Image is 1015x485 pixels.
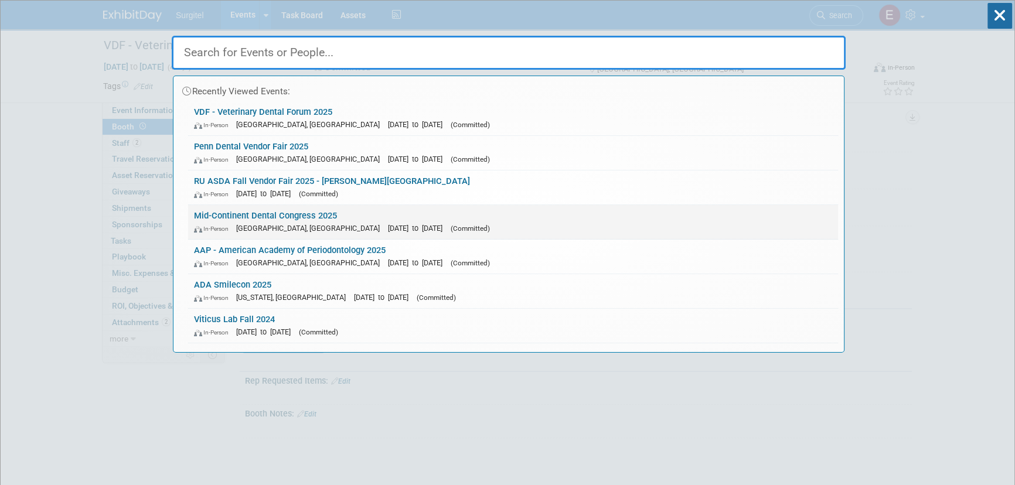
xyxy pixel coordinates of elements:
[354,293,414,302] span: [DATE] to [DATE]
[194,121,234,129] span: In-Person
[299,328,338,336] span: (Committed)
[188,274,838,308] a: ADA Smilecon 2025 In-Person [US_STATE], [GEOGRAPHIC_DATA] [DATE] to [DATE] (Committed)
[188,136,838,170] a: Penn Dental Vendor Fair 2025 In-Person [GEOGRAPHIC_DATA], [GEOGRAPHIC_DATA] [DATE] to [DATE] (Com...
[388,224,448,233] span: [DATE] to [DATE]
[194,329,234,336] span: In-Person
[388,258,448,267] span: [DATE] to [DATE]
[179,76,838,101] div: Recently Viewed Events:
[388,120,448,129] span: [DATE] to [DATE]
[451,121,490,129] span: (Committed)
[236,258,386,267] span: [GEOGRAPHIC_DATA], [GEOGRAPHIC_DATA]
[194,225,234,233] span: In-Person
[188,170,838,204] a: RU ASDA Fall Vendor Fair 2025 - [PERSON_NAME][GEOGRAPHIC_DATA] In-Person [DATE] to [DATE] (Commit...
[388,155,448,163] span: [DATE] to [DATE]
[236,327,297,336] span: [DATE] to [DATE]
[194,190,234,198] span: In-Person
[451,155,490,163] span: (Committed)
[451,259,490,267] span: (Committed)
[194,156,234,163] span: In-Person
[417,293,456,302] span: (Committed)
[236,155,386,163] span: [GEOGRAPHIC_DATA], [GEOGRAPHIC_DATA]
[194,259,234,267] span: In-Person
[299,190,338,198] span: (Committed)
[188,205,838,239] a: Mid-Continent Dental Congress 2025 In-Person [GEOGRAPHIC_DATA], [GEOGRAPHIC_DATA] [DATE] to [DATE...
[236,224,386,233] span: [GEOGRAPHIC_DATA], [GEOGRAPHIC_DATA]
[188,101,838,135] a: VDF - Veterinary Dental Forum 2025 In-Person [GEOGRAPHIC_DATA], [GEOGRAPHIC_DATA] [DATE] to [DATE...
[236,189,297,198] span: [DATE] to [DATE]
[236,293,352,302] span: [US_STATE], [GEOGRAPHIC_DATA]
[188,240,838,274] a: AAP - American Academy of Periodontology 2025 In-Person [GEOGRAPHIC_DATA], [GEOGRAPHIC_DATA] [DAT...
[236,120,386,129] span: [GEOGRAPHIC_DATA], [GEOGRAPHIC_DATA]
[188,309,838,343] a: Viticus Lab Fall 2024 In-Person [DATE] to [DATE] (Committed)
[451,224,490,233] span: (Committed)
[194,294,234,302] span: In-Person
[172,36,846,70] input: Search for Events or People...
